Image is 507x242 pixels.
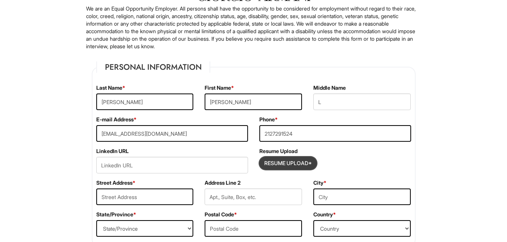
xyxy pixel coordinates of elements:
[96,220,194,237] select: State/Province
[96,211,136,218] label: State/Province
[96,147,129,155] label: LinkedIn URL
[96,84,125,92] label: Last Name
[86,5,421,50] p: We are an Equal Opportunity Employer. All persons shall have the opportunity to be considered for...
[259,116,278,123] label: Phone
[96,179,136,187] label: Street Address
[205,179,240,187] label: Address Line 2
[96,93,194,110] input: Last Name
[96,125,248,142] input: E-mail Address
[259,125,411,142] input: Phone
[313,93,411,110] input: Middle Name
[313,188,411,205] input: City
[96,61,210,73] legend: Personal Information
[96,157,248,173] input: LinkedIn URL
[313,220,411,237] select: Country
[205,188,302,205] input: Apt., Suite, Box, etc.
[313,179,327,187] label: City
[259,147,297,155] label: Resume Upload
[259,157,317,170] button: Resume Upload*Resume Upload*
[313,84,346,92] label: Middle Name
[96,116,137,123] label: E-mail Address
[96,188,194,205] input: Street Address
[205,220,302,237] input: Postal Code
[205,93,302,110] input: First Name
[313,211,336,218] label: Country
[205,211,237,218] label: Postal Code
[205,84,234,92] label: First Name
